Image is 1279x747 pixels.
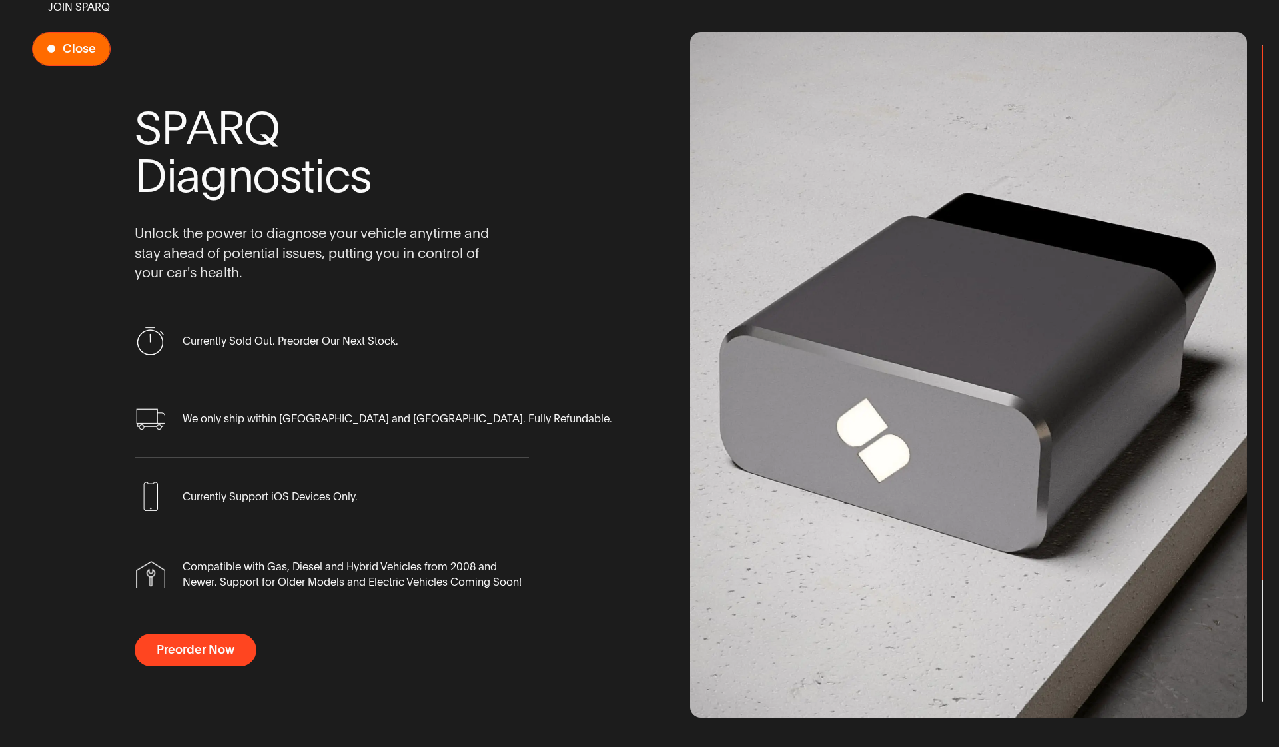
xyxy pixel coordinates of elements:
[183,575,522,590] span: Newer. Support for Older Models and Electric Vehicles Coming Soon!
[183,560,497,574] span: Compatible with Gas, Diesel and Hybrid Vehicles from 2008 and
[280,153,302,200] span: s
[217,105,244,152] span: R
[183,412,612,426] span: We only ship within United States and Canada. Fully Refundable.
[301,153,314,200] span: t
[32,32,111,66] button: Close
[135,105,508,200] span: SPARQ Diagnostics
[136,327,165,355] img: Timed Promo Icon
[244,105,280,152] span: Q
[183,334,398,349] span: Currently Sold Out. Preorder Our Next Stock.
[187,105,217,152] span: A
[200,153,228,200] span: g
[183,412,612,426] span: We only ship within [GEOGRAPHIC_DATA] and [GEOGRAPHIC_DATA]. Fully Refundable.
[135,153,167,200] span: D
[135,105,161,152] span: S
[167,153,177,200] span: i
[157,644,234,656] span: Preorder Now
[690,32,1247,718] img: Diagnostic Tool
[63,43,96,55] span: Close
[183,490,358,504] span: Currently Support iOS Devices Only.
[228,153,253,200] span: n
[176,153,200,200] span: a
[252,153,280,200] span: o
[324,153,350,200] span: c
[135,223,489,243] span: Unlock the power to diagnose your vehicle anytime and
[136,408,165,430] img: Delivery Icon
[350,153,372,200] span: s
[161,105,187,152] span: P
[135,263,242,282] span: your car's health.
[136,561,165,588] img: Mechanic Icon
[314,153,324,200] span: i
[135,223,508,282] span: Unlock the power to diagnose your vehicle anytime and stay ahead of potential issues, putting you...
[183,560,522,590] span: Compatible with Gas, Diesel and Hybrid Vehicles from 2008 and Newer. Support for Older Models and...
[135,634,256,666] button: Preorder Now
[135,243,479,263] span: stay ahead of potential issues, putting you in control of
[137,482,165,510] img: Phone Icon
